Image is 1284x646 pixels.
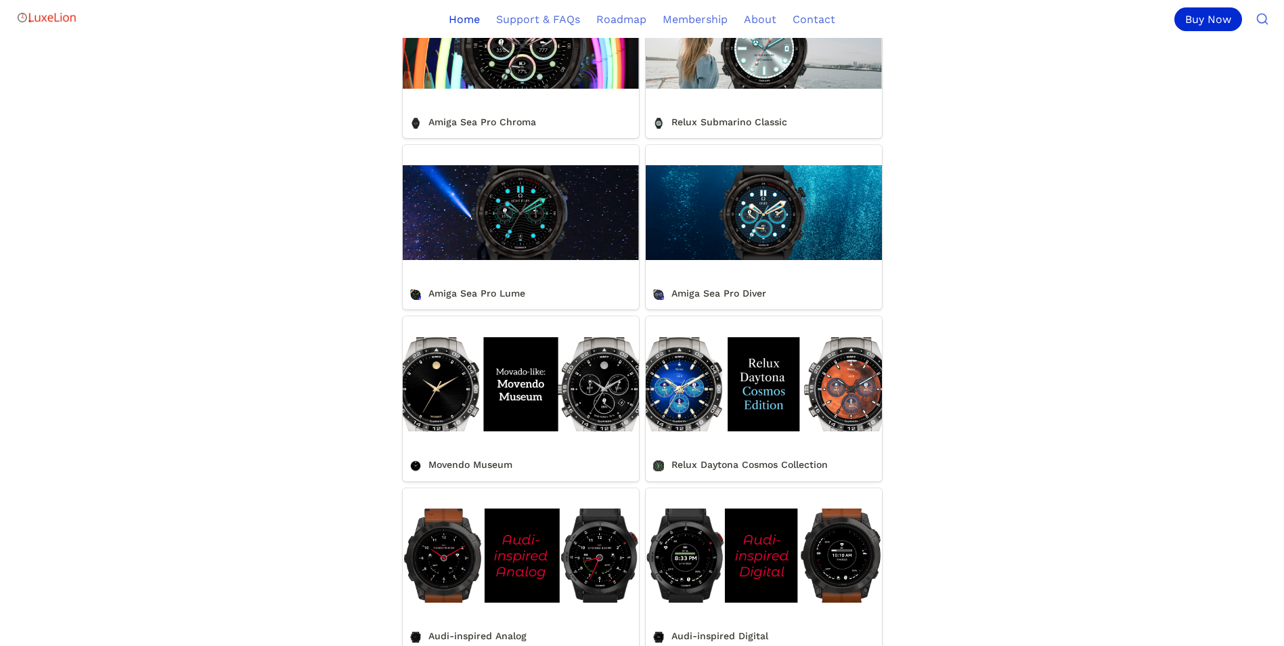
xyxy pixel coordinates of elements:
[646,145,882,309] a: Amiga Sea Pro Diver
[1174,7,1242,31] div: Buy Now
[403,145,639,309] a: Amiga Sea Pro Lume
[1174,7,1247,31] a: Buy Now
[646,316,882,481] a: Relux Daytona Cosmos Collection
[403,316,639,481] a: Movendo Museum
[16,4,77,31] img: Logo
